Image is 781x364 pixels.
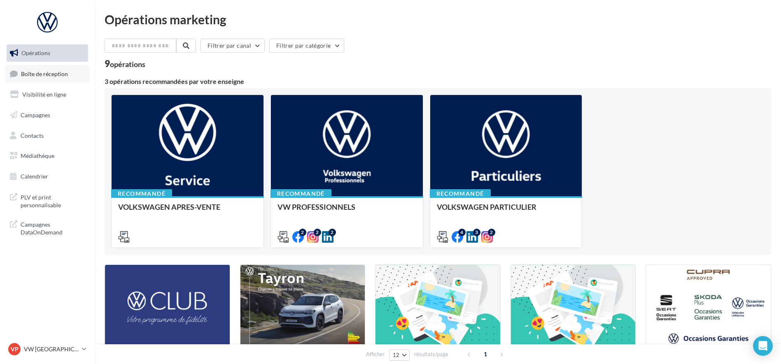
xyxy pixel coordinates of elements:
[389,349,410,361] button: 12
[269,39,344,53] button: Filtrer par catégorie
[414,350,448,358] span: résultats/page
[21,173,48,180] span: Calendrier
[437,202,536,211] span: VOLKSWAGEN PARTICULIER
[105,78,771,85] div: 3 opérations recommandées par votre enseigne
[21,219,85,236] span: Campagnes DataOnDemand
[118,202,220,211] span: VOLKSWAGEN APRES-VENTE
[5,65,90,83] a: Boîte de réception
[11,345,19,353] span: VP
[21,152,54,159] span: Médiathèque
[479,348,492,361] span: 1
[105,13,771,26] div: Opérations marketing
[5,216,90,240] a: Campagnes DataOnDemand
[105,59,145,68] div: 9
[753,336,773,356] div: Open Intercom Messenger
[111,189,172,198] div: Recommandé
[22,91,66,98] span: Visibilité en ligne
[277,202,355,211] span: VW PROFESSIONNELS
[270,189,331,198] div: Recommandé
[5,188,90,213] a: PLV et print personnalisable
[24,345,79,353] p: VW [GEOGRAPHIC_DATA] 13
[5,86,90,103] a: Visibilité en ligne
[21,70,68,77] span: Boîte de réception
[5,44,90,62] a: Opérations
[393,352,400,358] span: 12
[21,192,85,209] span: PLV et print personnalisable
[21,132,44,139] span: Contacts
[5,147,90,165] a: Médiathèque
[329,229,336,236] div: 2
[458,229,466,236] div: 4
[430,189,491,198] div: Recommandé
[5,107,90,124] a: Campagnes
[5,127,90,144] a: Contacts
[110,60,145,68] div: opérations
[366,350,385,358] span: Afficher
[473,229,480,236] div: 3
[21,49,50,56] span: Opérations
[7,341,88,357] a: VP VW [GEOGRAPHIC_DATA] 13
[314,229,321,236] div: 2
[488,229,495,236] div: 2
[21,111,50,118] span: Campagnes
[299,229,306,236] div: 2
[200,39,265,53] button: Filtrer par canal
[5,168,90,185] a: Calendrier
